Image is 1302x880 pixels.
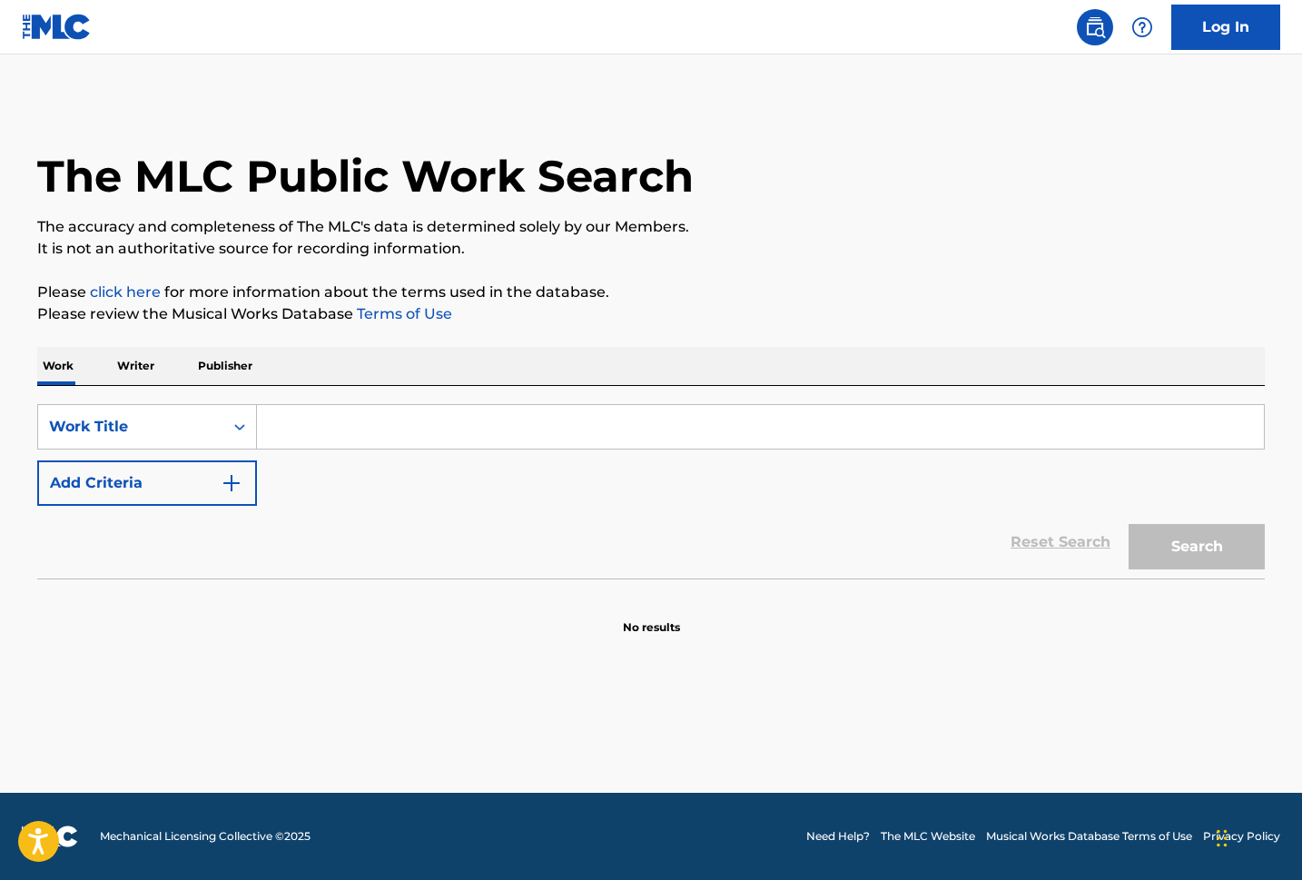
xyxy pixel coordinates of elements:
img: search [1084,16,1106,38]
p: The accuracy and completeness of The MLC's data is determined solely by our Members. [37,216,1265,238]
img: help [1131,16,1153,38]
img: MLC Logo [22,14,92,40]
p: It is not an authoritative source for recording information. [37,238,1265,260]
p: Please for more information about the terms used in the database. [37,282,1265,303]
a: Need Help? [806,828,870,845]
form: Search Form [37,404,1265,578]
div: Help [1124,9,1160,45]
p: Work [37,347,79,385]
p: Writer [112,347,160,385]
a: click here [90,283,161,301]
a: The MLC Website [881,828,975,845]
a: Terms of Use [353,305,452,322]
span: Mechanical Licensing Collective © 2025 [100,828,311,845]
div: Work Title [49,416,212,438]
p: No results [623,598,680,636]
p: Please review the Musical Works Database [37,303,1265,325]
img: 9d2ae6d4665cec9f34b9.svg [221,472,242,494]
iframe: Chat Widget [1211,793,1302,880]
p: Publisher [192,347,258,385]
div: Drag [1217,811,1228,865]
h1: The MLC Public Work Search [37,149,694,203]
a: Privacy Policy [1203,828,1280,845]
a: Public Search [1077,9,1113,45]
button: Add Criteria [37,460,257,506]
a: Log In [1171,5,1280,50]
img: logo [22,826,78,847]
a: Musical Works Database Terms of Use [986,828,1192,845]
